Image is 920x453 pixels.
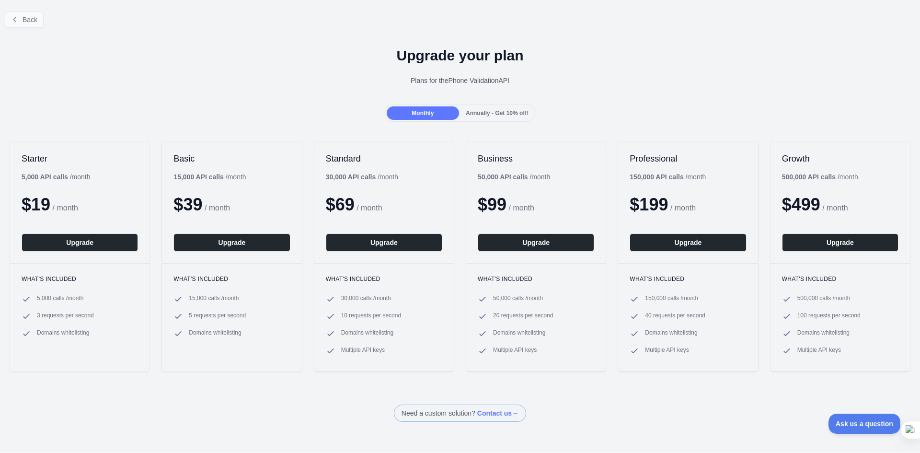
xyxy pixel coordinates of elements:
[478,172,550,182] div: / month
[630,173,683,181] b: 150,000 API calls
[478,195,506,214] span: $ 99
[630,195,668,214] span: $ 199
[630,153,746,164] h2: Professional
[326,153,442,164] h2: Standard
[478,173,528,181] b: 50,000 API calls
[828,414,901,434] iframe: Toggle Customer Support
[478,153,594,164] h2: Business
[326,172,398,182] div: / month
[630,172,706,182] div: / month
[326,173,376,181] b: 30,000 API calls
